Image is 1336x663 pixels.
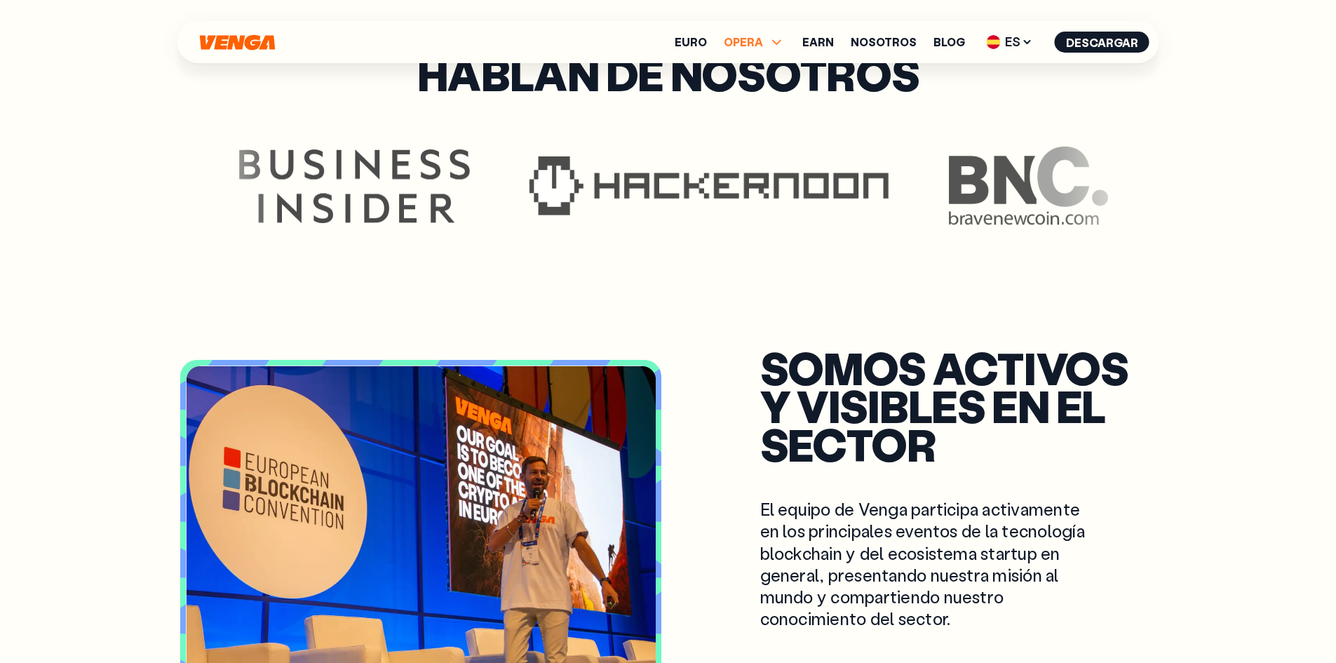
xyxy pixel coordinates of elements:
h2: Hablan de nosotros [180,55,1156,93]
a: Nosotros [851,36,917,48]
img: flag-es [987,35,1001,49]
p: El equipo de Venga participa activamente en los principales eventos de la tecnología blockchain y... [760,498,1102,629]
img: BNC [945,146,1105,225]
span: OPERA [724,36,763,48]
span: OPERA [724,34,785,51]
span: ES [982,31,1038,53]
h2: Somos activos y visibles en el sector [760,349,1156,463]
button: Descargar [1055,32,1149,53]
svg: Inicio [198,34,277,51]
a: Euro [675,36,707,48]
a: Blog [933,36,965,48]
img: Hackernoon [525,156,886,215]
a: Earn [802,36,834,48]
img: Business Insider [236,149,466,223]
